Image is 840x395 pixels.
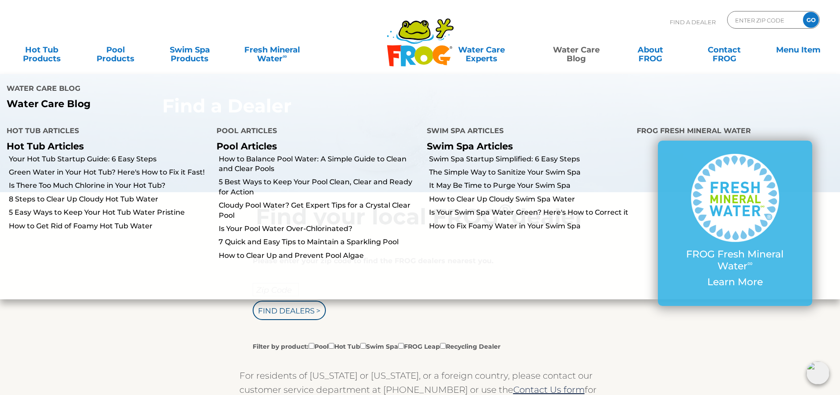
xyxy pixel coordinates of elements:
a: Contact Us form [513,384,585,395]
a: How to Clear Up and Prevent Pool Algae [219,251,420,261]
a: How to Fix Foamy Water in Your Swim Spa [429,221,630,231]
input: Filter by product:PoolHot TubSwim SpaFROG LeapRecycling Dealer [440,343,446,349]
a: How to Balance Pool Water: A Simple Guide to Clean and Clear Pools [219,154,420,174]
a: How to Clear Up Cloudy Swim Spa Water [429,194,630,204]
a: 5 Easy Ways to Keep Your Hot Tub Water Pristine [9,208,210,217]
p: FROG Fresh Mineral Water [676,249,795,272]
sup: ∞ [283,52,287,60]
input: Zip Code Form [734,14,794,26]
a: How to Get Rid of Foamy Hot Tub Water [9,221,210,231]
a: Menu Item [765,41,831,59]
input: Filter by product:PoolHot TubSwim SpaFROG LeapRecycling Dealer [360,343,366,349]
p: Water Care Blog [7,98,414,110]
p: Find A Dealer [670,11,716,33]
a: FROG Fresh Mineral Water∞ Learn More [676,154,795,292]
a: Your Hot Tub Startup Guide: 6 Easy Steps [9,154,210,164]
a: 5 Best Ways to Keep Your Pool Clean, Clear and Ready for Action [219,177,420,197]
a: 7 Quick and Easy Tips to Maintain a Sparkling Pool [219,237,420,247]
input: Filter by product:PoolHot TubSwim SpaFROG LeapRecycling Dealer [329,343,334,349]
a: Is There Too Much Chlorine in Your Hot Tub? [9,181,210,190]
a: Is Your Swim Spa Water Green? Here's How to Correct it [429,208,630,217]
h4: FROG Fresh Mineral Water [637,123,833,141]
a: 8 Steps to Clear Up Cloudy Hot Tub Water [9,194,210,204]
a: Is Your Pool Water Over-Chlorinated? [219,224,420,234]
a: Hot TubProducts [9,41,75,59]
a: Cloudy Pool Water? Get Expert Tips for a Crystal Clear Pool [219,201,420,220]
label: Filter by product: Pool Hot Tub Swim Spa FROG Leap Recycling Dealer [253,341,500,351]
h4: Water Care Blog [7,81,414,98]
a: AboutFROG [617,41,683,59]
a: Swim Spa Startup Simplified: 6 Easy Steps [429,154,630,164]
sup: ∞ [747,259,753,268]
p: Learn More [676,276,795,288]
img: openIcon [806,361,829,384]
input: GO [803,12,819,28]
input: Find Dealers > [253,301,326,320]
a: Water CareBlog [543,41,609,59]
a: Hot Tub Articles [7,141,84,152]
a: It May Be Time to Purge Your Swim Spa [429,181,630,190]
h4: Swim Spa Articles [427,123,623,141]
a: The Simple Way to Sanitize Your Swim Spa [429,168,630,177]
h4: Pool Articles [217,123,413,141]
input: Filter by product:PoolHot TubSwim SpaFROG LeapRecycling Dealer [398,343,404,349]
a: Green Water in Your Hot Tub? Here's How to Fix it Fast! [9,168,210,177]
a: Fresh MineralWater∞ [231,41,314,59]
h4: Hot Tub Articles [7,123,203,141]
a: Water CareExperts [428,41,535,59]
a: Swim Spa Articles [427,141,513,152]
a: Swim SpaProducts [157,41,223,59]
a: Pool Articles [217,141,277,152]
a: ContactFROG [691,41,757,59]
a: PoolProducts [83,41,149,59]
input: Filter by product:PoolHot TubSwim SpaFROG LeapRecycling Dealer [309,343,314,349]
